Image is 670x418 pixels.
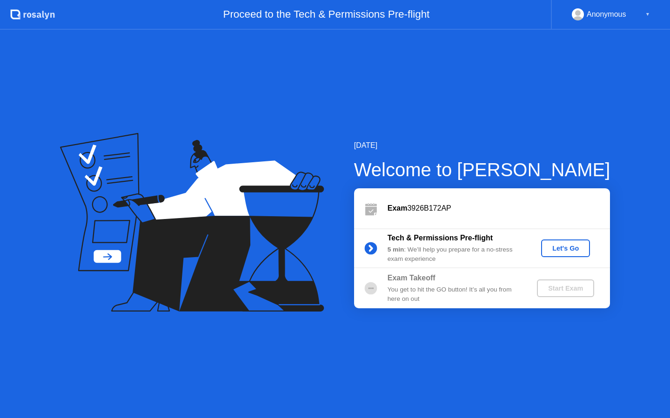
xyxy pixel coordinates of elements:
b: Tech & Permissions Pre-flight [388,234,493,242]
div: 3926B172AP [388,203,610,214]
button: Let's Go [541,239,590,257]
div: ▼ [645,8,650,20]
div: You get to hit the GO button! It’s all you from here on out [388,285,522,304]
div: Let's Go [545,245,586,252]
button: Start Exam [537,279,594,297]
div: : We’ll help you prepare for a no-stress exam experience [388,245,522,264]
b: 5 min [388,246,404,253]
b: Exam Takeoff [388,274,435,282]
b: Exam [388,204,408,212]
div: Anonymous [587,8,626,20]
div: [DATE] [354,140,610,151]
div: Welcome to [PERSON_NAME] [354,156,610,184]
div: Start Exam [541,285,590,292]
